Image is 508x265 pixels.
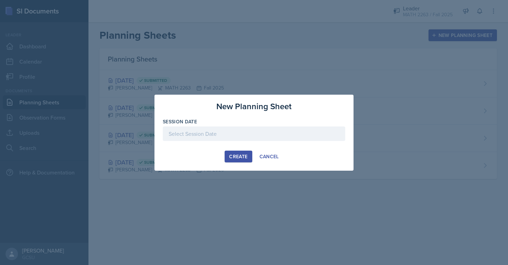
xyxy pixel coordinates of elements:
h3: New Planning Sheet [216,100,292,113]
div: Create [229,154,247,159]
div: Cancel [260,154,279,159]
label: Session Date [163,118,197,125]
button: Cancel [255,151,283,162]
button: Create [225,151,252,162]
